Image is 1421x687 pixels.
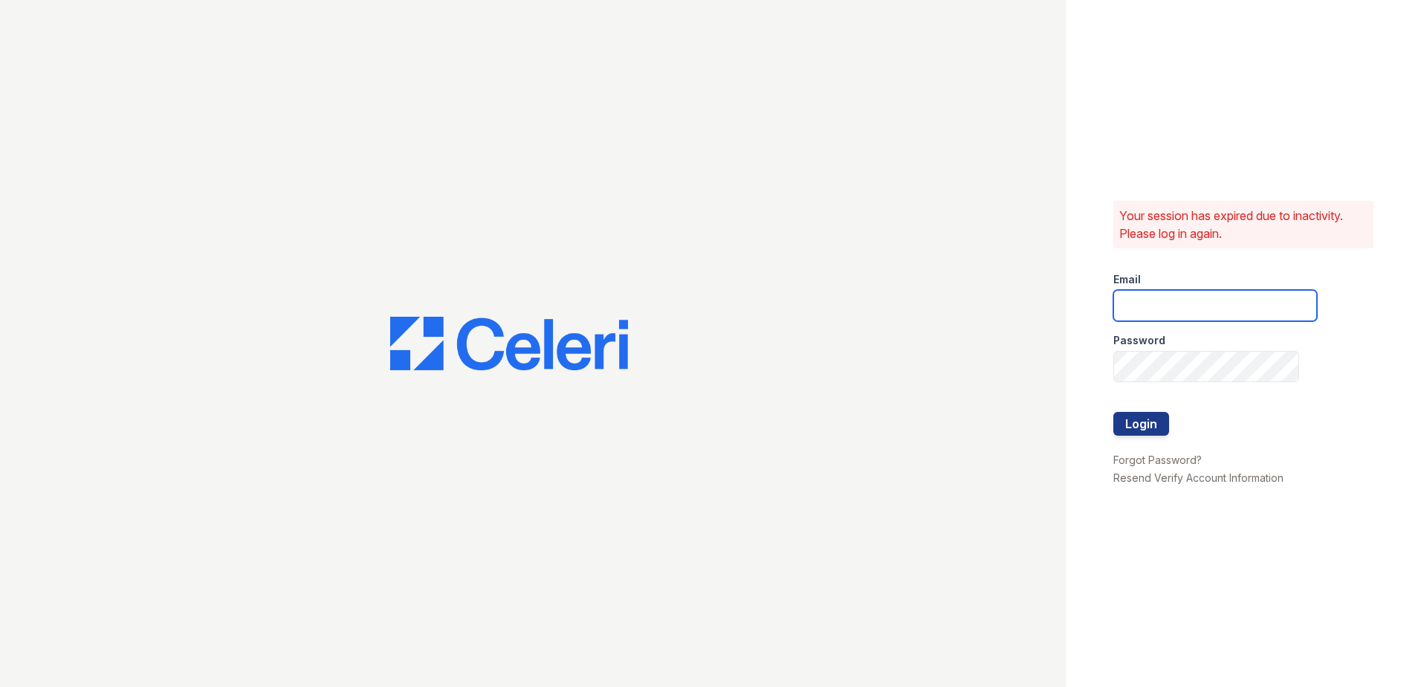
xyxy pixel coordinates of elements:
a: Forgot Password? [1113,454,1202,466]
p: Your session has expired due to inactivity. Please log in again. [1119,207,1367,242]
button: Login [1113,412,1169,436]
label: Password [1113,333,1165,348]
a: Resend Verify Account Information [1113,471,1284,484]
label: Email [1113,272,1141,287]
img: CE_Logo_Blue-a8612792a0a2168367f1c8372b55b34899dd931a85d93a1a3d3e32e68fde9ad4.png [390,317,628,370]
